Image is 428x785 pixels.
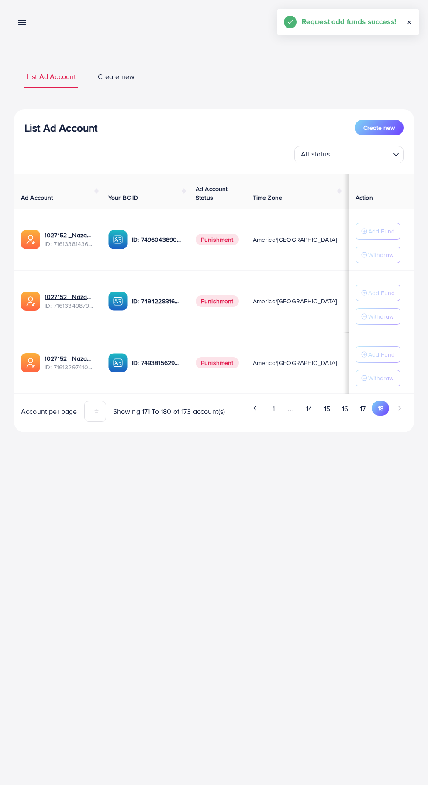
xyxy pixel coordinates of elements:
[318,401,336,417] button: Go to page 15
[132,358,182,368] p: ID: 7493815629208977425
[368,226,395,236] p: Add Fund
[266,401,281,417] button: Go to page 1
[108,292,128,311] img: ic-ba-acc.ded83a64.svg
[253,235,337,244] span: America/[GEOGRAPHIC_DATA]
[368,288,395,298] p: Add Fund
[45,301,94,310] span: ID: 7161334987910971394
[196,184,228,202] span: Ad Account Status
[21,353,40,372] img: ic-ads-acc.e4c84228.svg
[27,72,76,82] span: List Ad Account
[113,406,225,417] span: Showing 171 To 180 of 173 account(s)
[355,120,404,135] button: Create new
[21,292,40,311] img: ic-ads-acc.e4c84228.svg
[356,223,400,240] button: Add Fund
[368,311,393,322] p: Withdraw
[24,122,97,134] h3: List Ad Account
[248,401,263,416] button: Go to previous page
[98,72,135,82] span: Create new
[196,295,239,307] span: Punishment
[132,296,182,306] p: ID: 7494228316518858759
[356,370,400,386] button: Withdraw
[21,230,40,249] img: ic-ads-acc.e4c84228.svg
[132,234,182,245] p: ID: 7496043890580914193
[45,231,94,240] a: 1027152 _Nazaagency_032
[45,354,94,372] div: <span class='underline'>1027152 _Nazaagency_020</span></br>7161329741088243714
[253,297,337,306] span: America/[GEOGRAPHIC_DATA]
[356,193,373,202] span: Action
[253,193,282,202] span: Time Zone
[196,357,239,368] span: Punishment
[368,373,393,383] p: Withdraw
[333,148,390,161] input: Search for option
[45,231,94,249] div: <span class='underline'>1027152 _Nazaagency_032</span></br>7161338143675858945
[356,285,400,301] button: Add Fund
[363,123,395,132] span: Create new
[294,146,404,163] div: Search for option
[108,193,138,202] span: Your BC ID
[21,193,53,202] span: Ad Account
[21,406,77,417] span: Account per page
[45,292,94,310] div: <span class='underline'>1027152 _Nazaagency_041</span></br>7161334987910971394
[356,346,400,363] button: Add Fund
[302,16,396,27] h5: Request add funds success!
[221,401,407,417] ul: Pagination
[368,250,393,260] p: Withdraw
[108,353,128,372] img: ic-ba-acc.ded83a64.svg
[372,401,389,416] button: Go to page 18
[368,349,395,360] p: Add Fund
[336,401,354,417] button: Go to page 16
[356,308,400,325] button: Withdraw
[354,401,372,417] button: Go to page 17
[45,354,94,363] a: 1027152 _Nazaagency_020
[356,247,400,263] button: Withdraw
[299,147,332,161] span: All status
[300,401,318,417] button: Go to page 14
[196,234,239,245] span: Punishment
[253,358,337,367] span: America/[GEOGRAPHIC_DATA]
[45,292,94,301] a: 1027152 _Nazaagency_041
[108,230,128,249] img: ic-ba-acc.ded83a64.svg
[45,240,94,248] span: ID: 7161338143675858945
[45,363,94,372] span: ID: 7161329741088243714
